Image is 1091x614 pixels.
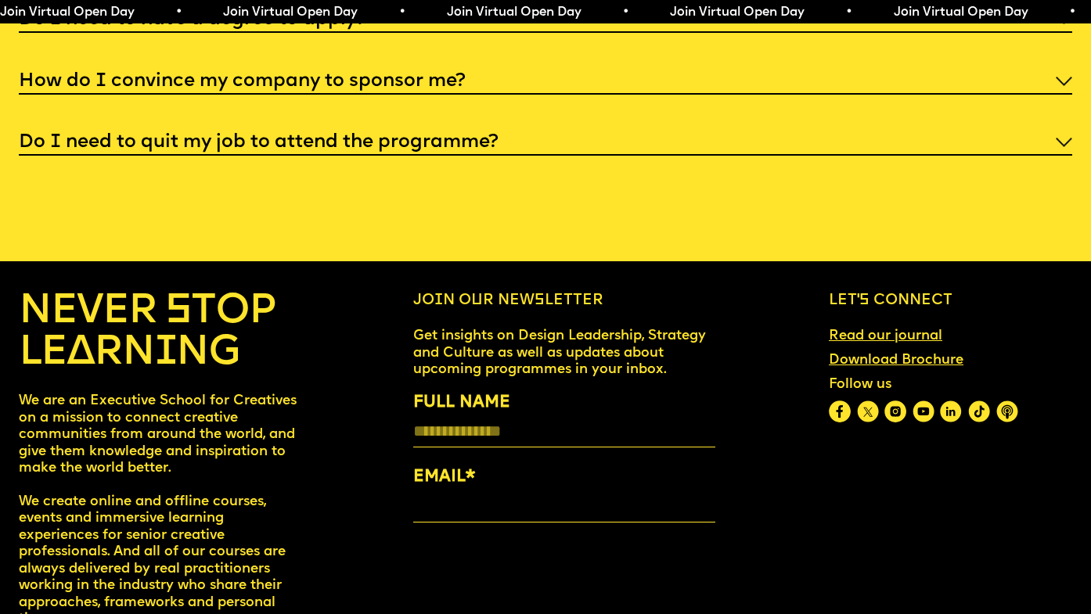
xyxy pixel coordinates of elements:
h5: Do I need to have a degree to apply? [19,12,365,27]
label: EMAIL [413,464,715,490]
span: • [1069,6,1076,19]
span: • [398,6,405,19]
h4: NEVER STOP LEARNING [19,292,299,375]
h6: Let’s connect [829,292,1072,310]
a: Download Brochure [821,345,970,376]
iframe: reCAPTCHA [413,549,651,610]
a: Read our journal [821,321,949,353]
span: • [622,6,629,19]
p: Get insights on Design Leadership, Strategy and Culture as well as updates about upcoming program... [413,328,715,378]
div: Follow us [829,377,1018,393]
span: • [845,6,852,19]
label: FULL NAME [413,390,715,415]
h5: How do I convince my company to sponsor me? [19,74,466,89]
h6: Join our newsletter [413,292,715,310]
span: • [175,6,182,19]
h5: Do I need to quit my job to attend the programme? [19,135,499,150]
